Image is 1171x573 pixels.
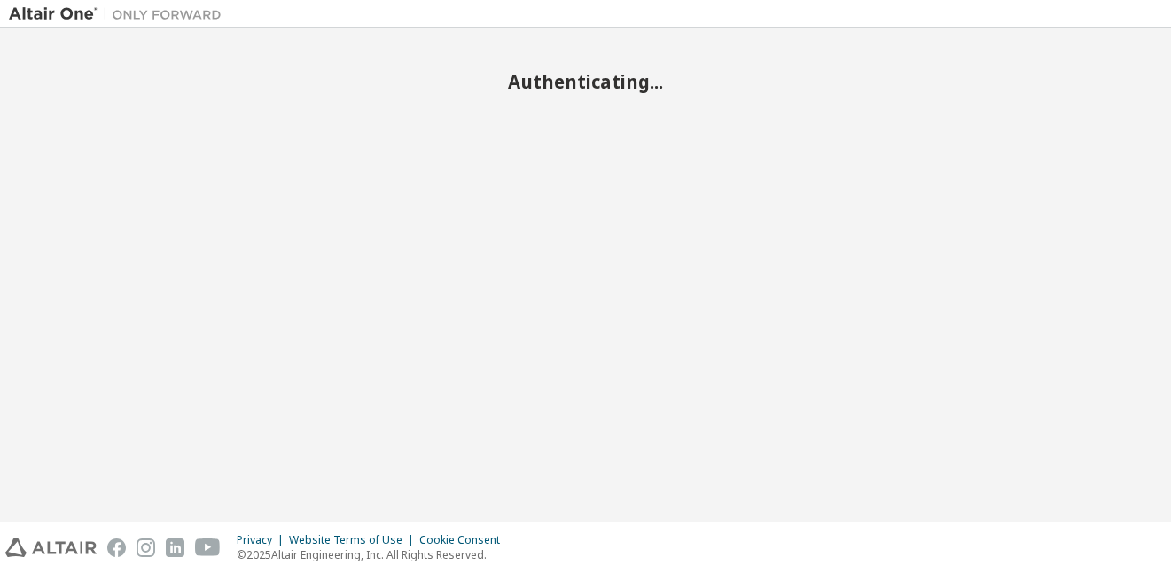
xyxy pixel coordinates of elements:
img: Altair One [9,5,230,23]
img: instagram.svg [137,538,155,557]
p: © 2025 Altair Engineering, Inc. All Rights Reserved. [237,547,511,562]
img: linkedin.svg [166,538,184,557]
div: Cookie Consent [419,533,511,547]
h2: Authenticating... [9,70,1162,93]
img: youtube.svg [195,538,221,557]
div: Privacy [237,533,289,547]
div: Website Terms of Use [289,533,419,547]
img: facebook.svg [107,538,126,557]
img: altair_logo.svg [5,538,97,557]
